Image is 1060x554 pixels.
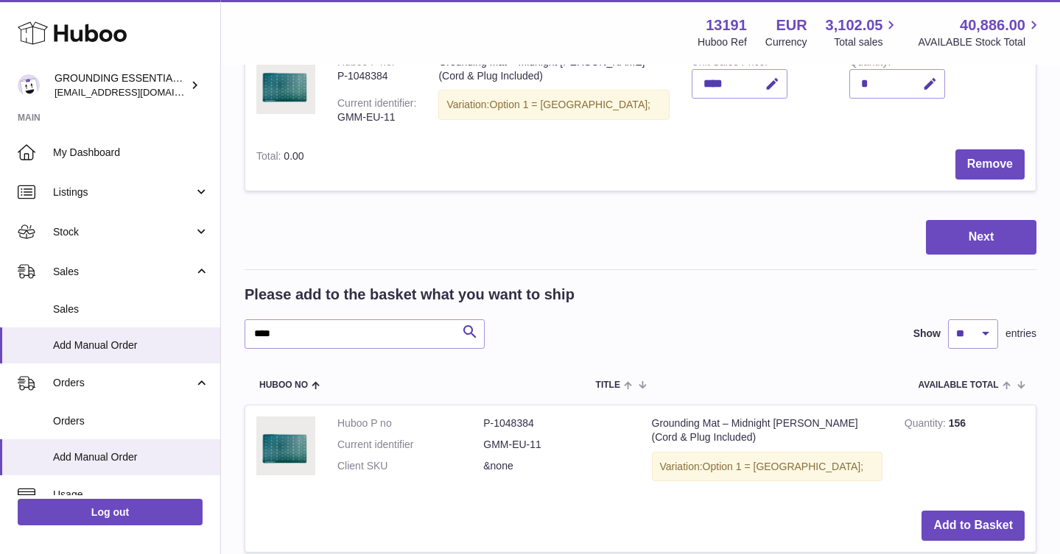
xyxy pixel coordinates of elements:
[641,405,894,500] td: Grounding Mat – Midnight [PERSON_NAME] (Cord & Plug Included)
[596,380,620,390] span: Title
[776,15,807,35] strong: EUR
[483,459,629,473] dd: &none
[256,55,315,114] img: Grounding Mat – Midnight Moss (Cord & Plug Included)
[427,44,680,139] td: Grounding Mat – Midnight [PERSON_NAME] (Cord & Plug Included)
[706,15,747,35] strong: 13191
[53,146,209,160] span: My Dashboard
[337,97,416,113] div: Current identifier
[703,461,864,472] span: Option 1 = [GEOGRAPHIC_DATA];
[284,150,303,162] span: 0.00
[53,338,209,352] span: Add Manual Order
[913,327,941,341] label: Show
[53,376,194,390] span: Orders
[55,86,217,98] span: [EMAIL_ADDRESS][DOMAIN_NAME]
[245,285,575,305] h2: Please add to the basket what you want to ship
[53,414,209,428] span: Orders
[53,450,209,464] span: Add Manual Order
[18,74,40,96] img: espenwkopperud@gmail.com
[483,416,629,430] dd: P-1048384
[955,149,1025,180] button: Remove
[337,416,483,430] dt: Huboo P no
[918,35,1042,49] span: AVAILABLE Stock Total
[905,417,949,433] strong: Quantity
[256,416,315,475] img: Grounding Mat – Midnight Moss (Cord & Plug Included)
[698,35,747,49] div: Huboo Ref
[826,15,900,49] a: 3,102.05 Total sales
[259,380,308,390] span: Huboo no
[960,15,1025,35] span: 40,886.00
[337,459,483,473] dt: Client SKU
[53,185,194,199] span: Listings
[337,110,416,124] div: GMM-EU-11
[918,15,1042,49] a: 40,886.00 AVAILABLE Stock Total
[834,35,899,49] span: Total sales
[919,380,999,390] span: AVAILABLE Total
[922,511,1025,541] button: Add to Basket
[765,35,807,49] div: Currency
[337,69,416,83] div: P-1048384
[490,99,651,110] span: Option 1 = [GEOGRAPHIC_DATA];
[53,488,209,502] span: Usage
[1005,327,1036,341] span: entries
[894,405,1036,500] td: 156
[53,302,209,316] span: Sales
[337,438,483,452] dt: Current identifier
[652,452,882,482] div: Variation:
[18,499,203,525] a: Log out
[55,71,187,99] div: GROUNDING ESSENTIALS INTERNATIONAL SLU
[256,150,284,166] label: Total
[438,90,669,120] div: Variation:
[483,438,629,452] dd: GMM-EU-11
[53,225,194,239] span: Stock
[826,15,883,35] span: 3,102.05
[53,265,194,279] span: Sales
[926,220,1036,255] button: Next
